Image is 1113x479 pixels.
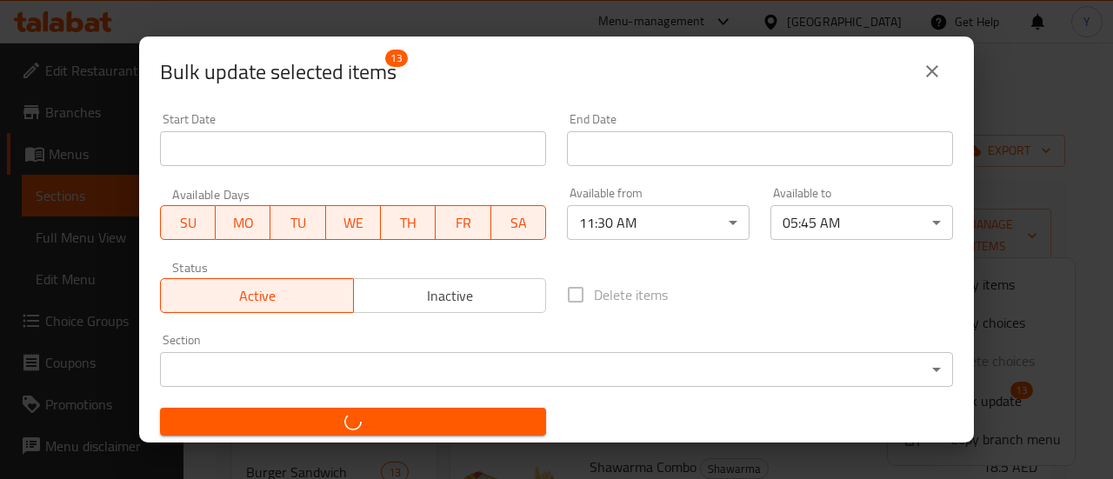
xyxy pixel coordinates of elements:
button: WE [326,205,381,240]
button: FR [436,205,490,240]
span: WE [333,210,374,236]
span: MO [223,210,263,236]
span: Inactive [361,283,540,309]
button: TU [270,205,325,240]
button: Inactive [353,278,547,313]
span: SA [498,210,539,236]
button: Active [160,278,354,313]
button: SA [491,205,546,240]
button: TH [381,205,436,240]
span: TH [388,210,429,236]
div: ​ [160,352,953,387]
button: MO [216,205,270,240]
div: 05:45 AM [770,205,953,240]
span: 13 [385,50,408,67]
div: 11:30 AM [567,205,750,240]
span: Active [168,283,347,309]
span: TU [277,210,318,236]
button: SU [160,205,216,240]
button: close [911,50,953,92]
span: SU [168,210,209,236]
span: Selected items count [160,58,397,86]
span: FR [443,210,483,236]
span: Delete items [594,284,668,305]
